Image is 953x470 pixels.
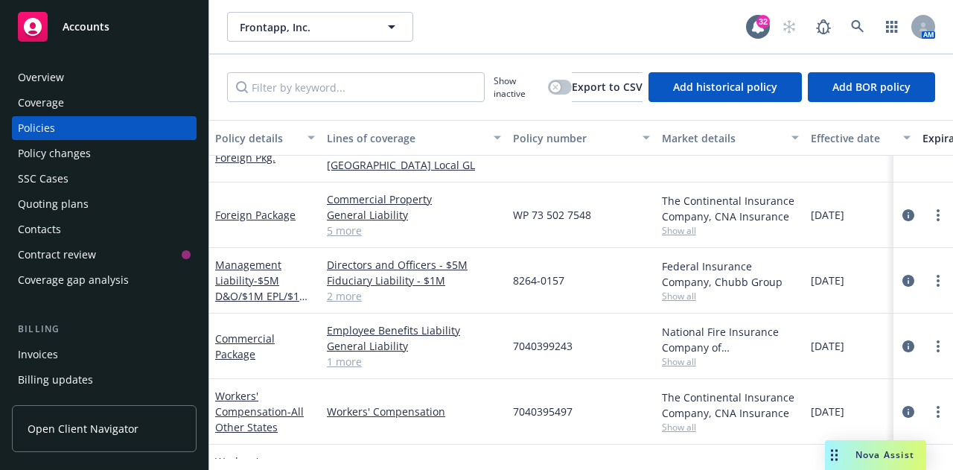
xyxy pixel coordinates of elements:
[832,80,911,94] span: Add BOR policy
[673,80,777,94] span: Add historical policy
[215,389,304,434] a: Workers' Compensation
[215,331,275,361] a: Commercial Package
[929,403,947,421] a: more
[648,72,802,102] button: Add historical policy
[929,206,947,224] a: more
[12,167,197,191] a: SSC Cases
[327,191,501,207] a: Commercial Property
[12,142,197,165] a: Policy changes
[855,448,914,461] span: Nova Assist
[662,421,799,434] span: Show all
[656,120,805,156] button: Market details
[18,368,93,392] div: Billing updates
[513,273,564,288] span: 8264-0157
[327,323,501,338] a: Employee Benefits Liability
[321,120,507,156] button: Lines of coverage
[843,12,873,42] a: Search
[811,404,844,419] span: [DATE]
[12,322,197,337] div: Billing
[513,130,634,146] div: Policy number
[662,258,799,290] div: Federal Insurance Company, Chubb Group
[18,192,89,216] div: Quoting plans
[327,404,501,419] a: Workers' Compensation
[811,338,844,354] span: [DATE]
[809,12,838,42] a: Report a Bug
[877,12,907,42] a: Switch app
[209,120,321,156] button: Policy details
[18,217,61,241] div: Contacts
[825,440,844,470] div: Drag to move
[811,273,844,288] span: [DATE]
[327,354,501,369] a: 1 more
[929,337,947,355] a: more
[899,206,917,224] a: circleInformation
[215,273,309,319] span: - $5M D&O/$1M EPL/$1M FID/$1M Crime
[12,6,197,48] a: Accounts
[327,338,501,354] a: General Liability
[18,243,96,267] div: Contract review
[899,337,917,355] a: circleInformation
[662,324,799,355] div: National Fire Insurance Company of [GEOGRAPHIC_DATA], CNA Insurance
[63,21,109,33] span: Accounts
[899,272,917,290] a: circleInformation
[215,130,299,146] div: Policy details
[572,72,643,102] button: Export to CSV
[12,343,197,366] a: Invoices
[662,290,799,302] span: Show all
[811,130,894,146] div: Effective date
[662,193,799,224] div: The Continental Insurance Company, CNA Insurance
[899,403,917,421] a: circleInformation
[12,243,197,267] a: Contract review
[18,91,64,115] div: Coverage
[811,207,844,223] span: [DATE]
[12,368,197,392] a: Billing updates
[227,72,485,102] input: Filter by keyword...
[929,272,947,290] a: more
[662,224,799,237] span: Show all
[805,120,917,156] button: Effective date
[507,120,656,156] button: Policy number
[240,19,369,35] span: Frontapp, Inc.
[28,421,138,436] span: Open Client Navigator
[774,12,804,42] a: Start snowing
[327,223,501,238] a: 5 more
[662,355,799,368] span: Show all
[12,217,197,241] a: Contacts
[513,207,591,223] span: WP 73 502 7548
[215,258,309,319] a: Management Liability
[12,116,197,140] a: Policies
[215,119,303,165] span: - Package | Ireland Foreign Pkg.
[18,343,58,366] div: Invoices
[18,116,55,140] div: Policies
[18,66,64,89] div: Overview
[12,91,197,115] a: Coverage
[327,257,501,273] a: Directors and Officers - $5M
[808,72,935,102] button: Add BOR policy
[513,338,573,354] span: 7040399243
[18,268,129,292] div: Coverage gap analysis
[494,74,542,100] span: Show inactive
[12,268,197,292] a: Coverage gap analysis
[662,130,783,146] div: Market details
[327,207,501,223] a: General Liability
[327,130,485,146] div: Lines of coverage
[327,288,501,304] a: 2 more
[513,404,573,419] span: 7040395497
[756,15,770,28] div: 32
[227,12,413,42] button: Frontapp, Inc.
[12,192,197,216] a: Quoting plans
[825,440,926,470] button: Nova Assist
[18,142,91,165] div: Policy changes
[215,208,296,222] a: Foreign Package
[12,66,197,89] a: Overview
[327,273,501,288] a: Fiduciary Liability - $1M
[572,80,643,94] span: Export to CSV
[215,119,303,165] a: Local Placement
[18,167,68,191] div: SSC Cases
[662,390,799,421] div: The Continental Insurance Company, CNA Insurance
[327,142,501,173] a: General Liability - [GEOGRAPHIC_DATA] Local GL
